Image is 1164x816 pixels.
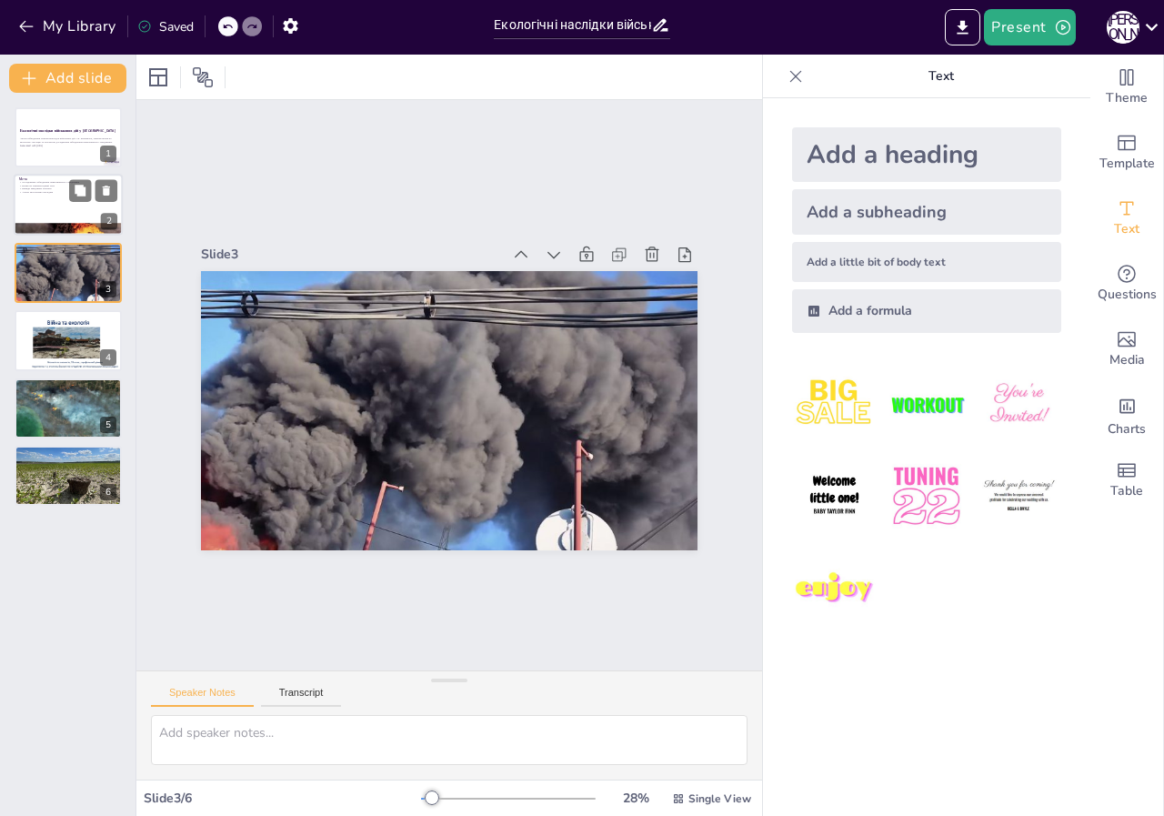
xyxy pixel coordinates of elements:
p: Дослідження забруднення навколишнього середовища [19,181,117,185]
button: Delete Slide [95,180,117,202]
div: 5 [15,378,122,438]
div: 2 [101,214,117,230]
div: Slide 3 [320,126,573,317]
p: Вплив на Кременчуцький НПЗ [19,185,117,188]
div: 3 [15,243,122,303]
div: 6 [100,484,116,500]
span: Charts [1108,419,1146,439]
div: 2 [14,175,123,237]
div: 5 [100,417,116,433]
div: Add images, graphics, shapes or video [1090,317,1163,382]
img: 6.jpeg [977,454,1061,539]
div: Add a heading [792,127,1061,182]
div: П [PERSON_NAME] [1107,11,1139,44]
div: Get real-time input from your audience [1090,251,1163,317]
p: Аналіз екологічних наслідків [19,191,117,195]
button: Speaker Notes [151,687,254,707]
button: Duplicate Slide [69,180,91,202]
div: Add a little bit of body text [792,242,1061,282]
span: Single View [688,791,751,806]
div: Slide 3 / 6 [144,790,421,807]
div: 28 % [614,790,657,807]
div: Change the overall theme [1090,55,1163,120]
p: Generated with [URL] [20,144,116,147]
div: Saved [137,18,194,35]
p: Викиди шкідливих речовин [19,187,117,191]
button: My Library [14,12,124,41]
div: 6 [15,446,122,506]
input: Insert title [494,12,650,38]
p: Мета [19,177,117,183]
img: 3.jpeg [977,362,1061,447]
div: Add charts and graphs [1090,382,1163,448]
button: Export to PowerPoint [945,9,980,45]
img: 2.jpeg [884,362,968,447]
div: 4 [100,349,116,366]
span: Media [1109,350,1145,370]
span: Template [1099,154,1155,174]
button: Add slide [9,64,126,93]
span: Position [192,66,214,88]
strong: Екологічні наслідки військових дій у [GEOGRAPHIC_DATA] [20,129,115,134]
div: Add a table [1090,448,1163,513]
button: П [PERSON_NAME] [1107,9,1139,45]
span: Questions [1098,285,1157,305]
div: Add a subheading [792,189,1061,235]
button: Present [984,9,1075,45]
img: 5.jpeg [884,454,968,539]
p: Text [810,55,1072,98]
div: 4 [15,310,122,370]
div: 1 [15,107,122,167]
img: 1.jpeg [792,362,877,447]
span: Text [1114,219,1139,239]
div: 1 [100,146,116,162]
span: Theme [1106,88,1148,108]
p: Аналіз забруднення повітря внаслідок військових дій у м. Кременчук, зокрема вплив на екологічну с... [20,137,116,144]
button: Transcript [261,687,342,707]
div: Add a formula [792,289,1061,333]
div: Add text boxes [1090,186,1163,251]
img: 4.jpeg [792,454,877,539]
div: Layout [144,63,173,92]
div: Add ready made slides [1090,120,1163,186]
div: 3 [100,281,116,297]
img: 7.jpeg [792,547,877,631]
span: Table [1110,481,1143,501]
